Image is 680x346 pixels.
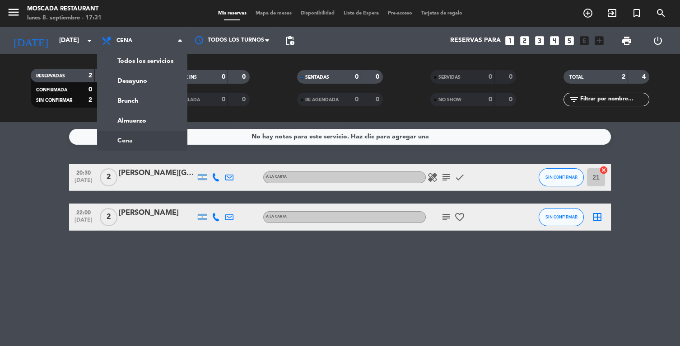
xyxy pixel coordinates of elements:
[36,98,72,103] span: SIN CONFIRMAR
[417,11,467,16] span: Tarjetas de regalo
[454,212,465,223] i: favorite_border
[569,75,583,80] span: TOTAL
[383,11,417,16] span: Pre-acceso
[509,74,514,80] strong: 0
[579,95,649,104] input: Filtrar por nombre...
[582,8,593,19] i: add_circle_outline
[100,208,117,226] span: 2
[539,208,584,226] button: SIN CONFIRMAR
[355,96,359,103] strong: 0
[545,214,578,219] span: SIN CONFIRMAR
[98,131,187,151] a: Cena
[100,168,117,186] span: 2
[599,166,608,175] i: cancel
[509,96,514,103] strong: 0
[631,8,642,19] i: turned_in_not
[27,14,102,23] div: lunes 8. septiembre - 17:31
[621,35,632,46] span: print
[119,167,196,179] div: [PERSON_NAME][GEOGRAPHIC_DATA]
[116,38,132,44] span: Cena
[242,74,247,80] strong: 0
[592,212,603,223] i: border_all
[36,88,67,92] span: CONFIRMADA
[296,11,339,16] span: Disponibilidad
[266,215,287,218] span: A LA CARTA
[656,8,666,19] i: search
[441,212,452,223] i: subject
[519,35,531,47] i: looks_two
[593,35,605,47] i: add_box
[339,11,383,16] span: Lista de Espera
[488,96,492,103] strong: 0
[72,207,95,217] span: 22:00
[88,97,92,103] strong: 2
[7,5,20,22] button: menu
[441,172,452,183] i: subject
[534,35,545,47] i: looks_3
[607,8,618,19] i: exit_to_app
[7,31,55,51] i: [DATE]
[578,35,590,47] i: looks_6
[652,35,663,46] i: power_settings_new
[72,177,95,188] span: [DATE]
[642,74,647,80] strong: 4
[222,74,225,80] strong: 0
[88,72,92,79] strong: 2
[488,74,492,80] strong: 0
[284,35,295,46] span: pending_actions
[7,5,20,19] i: menu
[98,51,187,71] a: Todos los servicios
[172,98,200,102] span: CANCELADA
[98,111,187,131] a: Almuerzo
[438,98,461,102] span: NO SHOW
[568,94,579,105] i: filter_list
[438,75,461,80] span: SERVIDAS
[539,168,584,186] button: SIN CONFIRMAR
[622,74,625,80] strong: 2
[88,86,92,93] strong: 0
[376,74,381,80] strong: 0
[545,175,578,180] span: SIN CONFIRMAR
[549,35,560,47] i: looks_4
[98,91,187,111] a: Brunch
[98,71,187,91] a: Desayuno
[222,96,225,103] strong: 0
[72,217,95,228] span: [DATE]
[36,74,65,78] span: RESERVADAS
[242,96,247,103] strong: 0
[376,96,381,103] strong: 0
[251,11,296,16] span: Mapa de mesas
[564,35,575,47] i: looks_5
[252,132,429,142] div: No hay notas para este servicio. Haz clic para agregar una
[504,35,516,47] i: looks_one
[72,167,95,177] span: 20:30
[454,172,465,183] i: check
[305,75,329,80] span: SENTADAS
[355,74,359,80] strong: 0
[643,27,674,54] div: LOG OUT
[214,11,251,16] span: Mis reservas
[450,37,501,44] span: Reservas para
[27,5,102,14] div: Moscada Restaurant
[266,175,287,179] span: A LA CARTA
[84,35,95,46] i: arrow_drop_down
[305,98,339,102] span: RE AGENDADA
[427,172,438,183] i: healing
[119,207,196,219] div: [PERSON_NAME]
